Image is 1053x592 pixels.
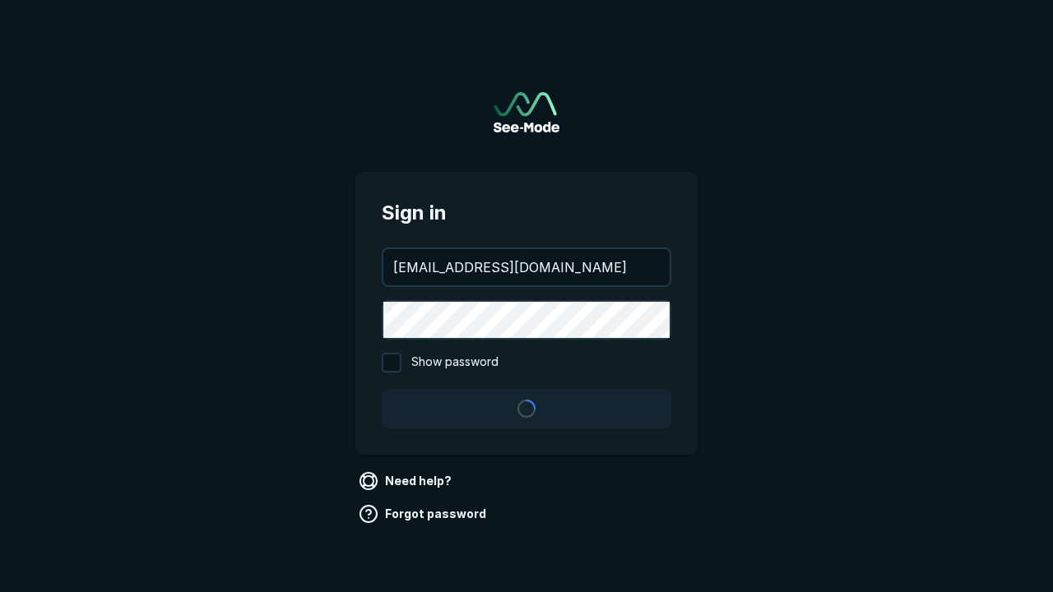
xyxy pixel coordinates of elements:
input: your@email.com [383,249,670,285]
a: Forgot password [355,501,493,527]
a: Need help? [355,468,458,494]
span: Show password [411,353,499,372]
a: Go to sign in [494,92,559,132]
img: See-Mode Logo [494,92,559,132]
span: Sign in [382,198,671,228]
